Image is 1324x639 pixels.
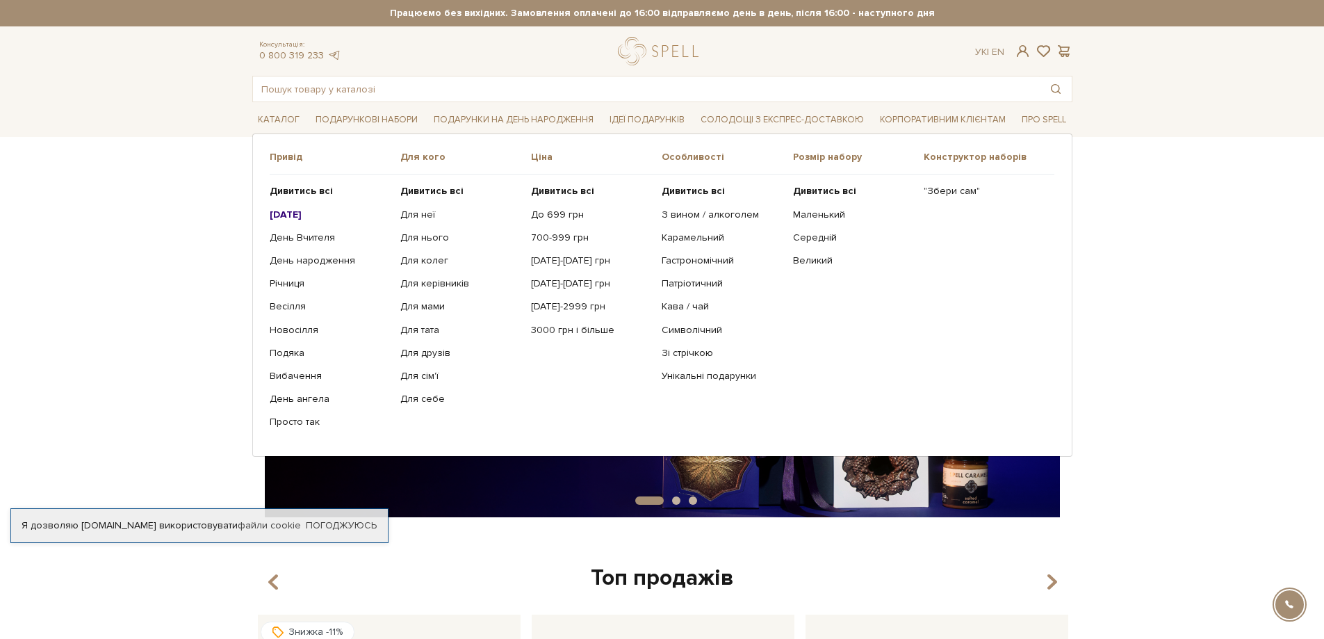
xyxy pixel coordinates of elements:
a: Ідеї подарунків [604,109,690,131]
a: Подарунки на День народження [428,109,599,131]
a: Дивитись всі [531,185,651,197]
a: 0 800 319 233 [259,49,324,61]
button: Carousel Page 3 [689,496,697,505]
b: Дивитись всі [400,185,464,197]
a: файли cookie [238,519,301,531]
a: Символічний [662,324,782,337]
a: Для себе [400,393,521,405]
a: Новосілля [270,324,390,337]
input: Пошук товару у каталозі [253,76,1040,102]
span: | [987,46,989,58]
span: Особливості [662,151,792,163]
a: Карамельний [662,232,782,244]
a: Для друзів [400,347,521,359]
button: Carousel Page 2 [672,496,680,505]
a: Кава / чай [662,300,782,313]
a: [DATE]-2999 грн [531,300,651,313]
a: До 699 грн [531,209,651,221]
a: Про Spell [1016,109,1072,131]
strong: Працюємо без вихідних. Замовлення оплачені до 16:00 відправляємо день в день, після 16:00 - насту... [252,7,1072,19]
a: Дивитись всі [793,185,913,197]
a: Для керівників [400,277,521,290]
a: Корпоративним клієнтам [874,109,1011,131]
a: День ангела [270,393,390,405]
a: З вином / алкоголем [662,209,782,221]
button: Пошук товару у каталозі [1040,76,1072,102]
span: Конструктор наборів [924,151,1054,163]
div: Carousel Pagination [252,495,1072,508]
a: Річниця [270,277,390,290]
a: Гастрономічний [662,254,782,267]
a: Дивитись всі [662,185,782,197]
button: Carousel Page 1 (Current Slide) [635,496,664,505]
a: Для неї [400,209,521,221]
a: 3000 грн і більше [531,324,651,337]
a: Для мами [400,300,521,313]
a: Великий [793,254,913,267]
a: День Вчителя [270,232,390,244]
a: Подяка [270,347,390,359]
a: Вибачення [270,370,390,382]
div: Топ продажів [252,564,1072,593]
a: Для нього [400,232,521,244]
a: [DATE]-[DATE] грн [531,277,651,290]
a: Весілля [270,300,390,313]
a: Патріотичний [662,277,782,290]
div: Каталог [252,134,1072,456]
a: Каталог [252,109,305,131]
a: Для колег [400,254,521,267]
a: Подарункові набори [310,109,423,131]
span: Ціна [531,151,662,163]
b: Дивитись всі [793,185,856,197]
b: Дивитись всі [531,185,594,197]
a: telegram [327,49,341,61]
a: [DATE]-[DATE] грн [531,254,651,267]
b: Дивитись всі [270,185,333,197]
a: Дивитись всі [270,185,390,197]
a: Просто так [270,416,390,428]
a: logo [618,37,705,65]
span: Для кого [400,151,531,163]
b: [DATE] [270,209,302,220]
a: Унікальні подарунки [662,370,782,382]
a: En [992,46,1004,58]
a: Для сім'ї [400,370,521,382]
div: Я дозволяю [DOMAIN_NAME] використовувати [11,519,388,532]
b: Дивитись всі [662,185,725,197]
a: 700-999 грн [531,232,651,244]
a: День народження [270,254,390,267]
div: Ук [975,46,1004,58]
a: Маленький [793,209,913,221]
span: Консультація: [259,40,341,49]
a: [DATE] [270,209,390,221]
a: Дивитись всі [400,185,521,197]
span: Розмір набору [793,151,924,163]
a: Солодощі з експрес-доставкою [695,108,869,131]
a: Середній [793,232,913,244]
a: Зі стрічкою [662,347,782,359]
a: Для тата [400,324,521,337]
a: Погоджуюсь [306,519,377,532]
span: Привід [270,151,400,163]
a: "Збери сам" [924,185,1044,197]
